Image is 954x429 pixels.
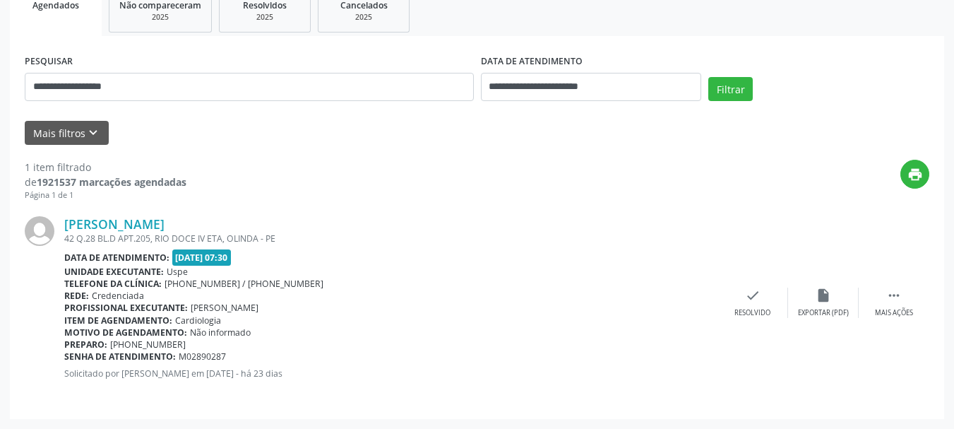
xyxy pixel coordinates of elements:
div: 2025 [328,12,399,23]
b: Telefone da clínica: [64,278,162,290]
button: Mais filtroskeyboard_arrow_down [25,121,109,146]
i: insert_drive_file [816,288,831,303]
b: Senha de atendimento: [64,351,176,363]
b: Rede: [64,290,89,302]
strong: 1921537 marcações agendadas [37,175,186,189]
b: Motivo de agendamento: [64,327,187,339]
b: Data de atendimento: [64,252,169,264]
div: 2025 [229,12,300,23]
span: Cardiologia [175,315,221,327]
span: [PHONE_NUMBER] / [PHONE_NUMBER] [165,278,323,290]
b: Item de agendamento: [64,315,172,327]
div: 2025 [119,12,201,23]
div: Exportar (PDF) [798,308,849,318]
span: Credenciada [92,290,144,302]
span: [PHONE_NUMBER] [110,339,186,351]
button: print [900,160,929,189]
div: Resolvido [734,308,770,318]
span: Não informado [190,327,251,339]
div: 42 Q.28 BL.D APT.205, RIO DOCE IV ETA, OLINDA - PE [64,233,717,245]
p: Solicitado por [PERSON_NAME] em [DATE] - há 23 dias [64,368,717,380]
div: Mais ações [875,308,913,318]
b: Profissional executante: [64,302,188,314]
label: PESQUISAR [25,51,73,73]
b: Unidade executante: [64,266,164,278]
a: [PERSON_NAME] [64,216,165,232]
label: DATA DE ATENDIMENTO [481,51,583,73]
b: Preparo: [64,339,107,351]
i:  [886,288,902,303]
div: de [25,175,186,189]
img: img [25,216,54,246]
span: Uspe [167,266,188,278]
i: keyboard_arrow_down [85,125,101,141]
div: Página 1 de 1 [25,189,186,201]
span: [PERSON_NAME] [191,302,258,314]
button: Filtrar [708,77,753,101]
i: print [907,167,923,182]
i: check [745,288,761,303]
span: M02890287 [179,351,226,363]
div: 1 item filtrado [25,160,186,175]
span: [DATE] 07:30 [172,249,232,266]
